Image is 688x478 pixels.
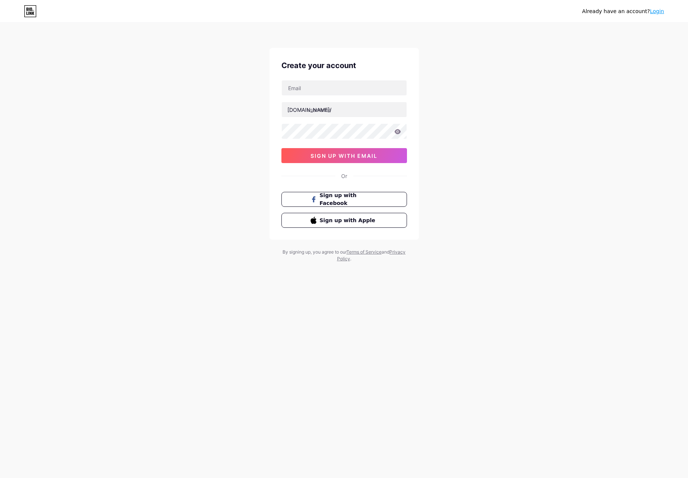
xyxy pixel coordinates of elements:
span: Sign up with Apple [320,217,377,224]
input: username [282,102,407,117]
div: Or [341,172,347,180]
span: sign up with email [311,153,377,159]
div: Already have an account? [582,7,664,15]
span: Sign up with Facebook [320,191,377,207]
div: [DOMAIN_NAME]/ [287,106,331,114]
div: Create your account [281,60,407,71]
div: By signing up, you agree to our and . [281,249,408,262]
button: sign up with email [281,148,407,163]
a: Terms of Service [346,249,382,255]
a: Login [650,8,664,14]
button: Sign up with Apple [281,213,407,228]
button: Sign up with Facebook [281,192,407,207]
input: Email [282,80,407,95]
